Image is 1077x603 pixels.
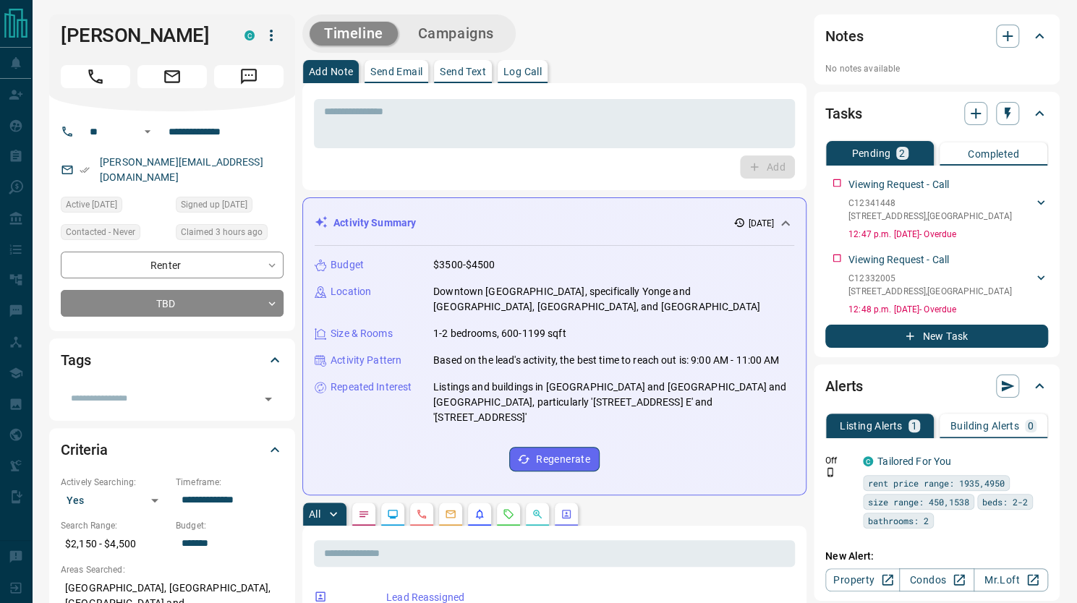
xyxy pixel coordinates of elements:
[358,508,370,520] svg: Notes
[100,156,263,183] a: [PERSON_NAME][EMAIL_ADDRESS][DOMAIN_NAME]
[848,194,1048,226] div: C12341448[STREET_ADDRESS],[GEOGRAPHIC_DATA]
[181,197,247,212] span: Signed up [DATE]
[433,380,794,425] p: Listings and buildings in [GEOGRAPHIC_DATA] and [GEOGRAPHIC_DATA] and [GEOGRAPHIC_DATA], particul...
[61,476,169,489] p: Actively Searching:
[61,252,284,278] div: Renter
[848,228,1048,241] p: 12:47 p.m. [DATE] - Overdue
[61,343,284,377] div: Tags
[840,421,903,431] p: Listing Alerts
[825,549,1048,564] p: New Alert:
[848,210,1012,223] p: [STREET_ADDRESS] , [GEOGRAPHIC_DATA]
[139,123,156,140] button: Open
[503,508,514,520] svg: Requests
[404,22,508,46] button: Campaigns
[214,65,284,88] span: Message
[868,513,929,528] span: bathrooms: 2
[61,438,108,461] h2: Criteria
[433,326,566,341] p: 1-2 bedrooms, 600-1199 sqft
[61,24,223,47] h1: [PERSON_NAME]
[80,165,90,175] svg: Email Verified
[433,257,495,273] p: $3500-$4500
[309,67,353,77] p: Add Note
[825,19,1048,54] div: Notes
[1028,421,1034,431] p: 0
[331,284,371,299] p: Location
[433,284,794,315] p: Downtown [GEOGRAPHIC_DATA], specifically Yonge and [GEOGRAPHIC_DATA], [GEOGRAPHIC_DATA], and [GEO...
[848,269,1048,301] div: C12332005[STREET_ADDRESS],[GEOGRAPHIC_DATA]
[503,67,542,77] p: Log Call
[982,495,1028,509] span: beds: 2-2
[176,197,284,217] div: Wed Aug 30 2017
[851,148,890,158] p: Pending
[532,508,543,520] svg: Opportunities
[331,353,401,368] p: Activity Pattern
[331,257,364,273] p: Budget
[61,65,130,88] span: Call
[899,148,905,158] p: 2
[61,563,284,576] p: Areas Searched:
[445,508,456,520] svg: Emails
[333,215,416,231] p: Activity Summary
[848,197,1012,210] p: C12341448
[440,67,486,77] p: Send Text
[61,290,284,317] div: TBD
[61,197,169,217] div: Fri Aug 15 2025
[176,519,284,532] p: Budget:
[433,353,779,368] p: Based on the lead's activity, the best time to reach out is: 9:00 AM - 11:00 AM
[968,149,1019,159] p: Completed
[61,348,90,372] h2: Tags
[825,369,1048,403] div: Alerts
[825,325,1048,348] button: New Task
[61,532,169,556] p: $2,150 - $4,500
[176,476,284,489] p: Timeframe:
[244,30,255,40] div: condos.ca
[416,508,427,520] svg: Calls
[387,508,399,520] svg: Lead Browsing Activity
[825,568,900,591] a: Property
[258,389,278,409] button: Open
[868,476,1005,490] span: rent price range: 1935,4950
[66,197,117,212] span: Active [DATE]
[868,495,969,509] span: size range: 450,1538
[950,421,1019,431] p: Building Alerts
[825,96,1048,131] div: Tasks
[61,519,169,532] p: Search Range:
[61,489,169,512] div: Yes
[309,509,320,519] p: All
[825,375,863,398] h2: Alerts
[848,252,949,268] p: Viewing Request - Call
[474,508,485,520] svg: Listing Alerts
[509,447,600,471] button: Regenerate
[331,380,412,395] p: Repeated Interest
[61,432,284,467] div: Criteria
[825,454,854,467] p: Off
[176,224,284,244] div: Mon Aug 18 2025
[848,285,1012,298] p: [STREET_ADDRESS] , [GEOGRAPHIC_DATA]
[181,225,263,239] span: Claimed 3 hours ago
[331,326,393,341] p: Size & Rooms
[825,467,835,477] svg: Push Notification Only
[911,421,917,431] p: 1
[137,65,207,88] span: Email
[825,62,1048,75] p: No notes available
[863,456,873,466] div: condos.ca
[748,217,774,230] p: [DATE]
[561,508,572,520] svg: Agent Actions
[848,177,949,192] p: Viewing Request - Call
[877,456,951,467] a: Tailored For You
[825,102,861,125] h2: Tasks
[825,25,863,48] h2: Notes
[370,67,422,77] p: Send Email
[848,303,1048,316] p: 12:48 p.m. [DATE] - Overdue
[315,210,794,236] div: Activity Summary[DATE]
[899,568,974,591] a: Condos
[974,568,1048,591] a: Mr.Loft
[66,225,135,239] span: Contacted - Never
[310,22,398,46] button: Timeline
[848,272,1012,285] p: C12332005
